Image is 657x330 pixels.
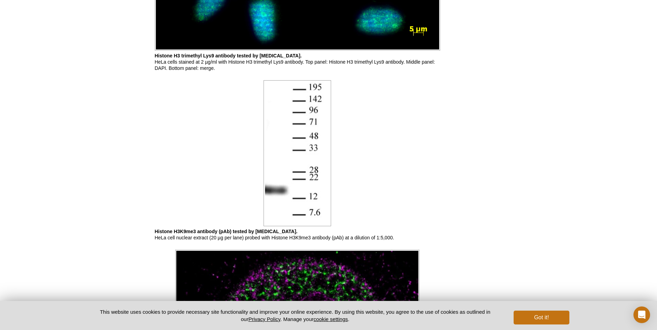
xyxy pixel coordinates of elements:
img: Histone H3K9me3 antibody (pAb) tested by Western blot. [264,80,331,226]
p: HeLa cell nuclear extract (20 µg per lane) probed with Histone H3K9me3 antibody (pAb) at a diluti... [155,228,440,241]
p: HeLa cells stained at 2 µg/ml with Histone H3 trimethyl Lys9 antibody. Top panel: Histone H3 trim... [155,53,440,71]
a: Privacy Policy [248,316,280,322]
button: cookie settings [313,316,348,322]
b: Histone H3 trimethyl Lys9 antibody tested by [MEDICAL_DATA]. [155,53,302,58]
b: Histone H3K9me3 antibody (pAb) tested by [MEDICAL_DATA]. [155,229,298,234]
button: Got it! [514,311,569,324]
div: Open Intercom Messenger [633,306,650,323]
p: This website uses cookies to provide necessary site functionality and improve your online experie... [88,308,503,323]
